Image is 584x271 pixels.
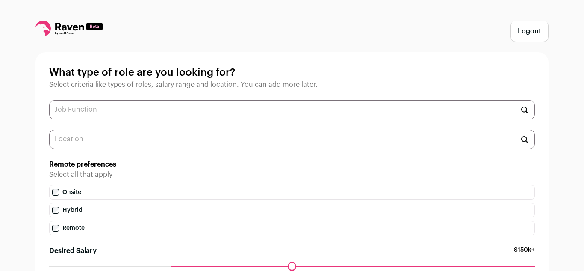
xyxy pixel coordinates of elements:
input: Hybrid [52,207,59,214]
span: $150k+ [514,246,535,266]
label: Remote [49,221,535,235]
input: Location [49,130,535,149]
input: Remote [52,225,59,232]
h2: Remote preferences [49,159,535,170]
input: Onsite [52,189,59,196]
p: Select criteria like types of roles, salary range and location. You can add more later. [49,80,535,90]
h1: What type of role are you looking for? [49,66,535,80]
label: Hybrid [49,203,535,217]
p: Select all that apply [49,170,535,180]
label: Onsite [49,185,535,200]
label: Desired Salary [49,246,97,256]
input: Job Function [49,100,535,119]
button: Logout [510,21,549,42]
